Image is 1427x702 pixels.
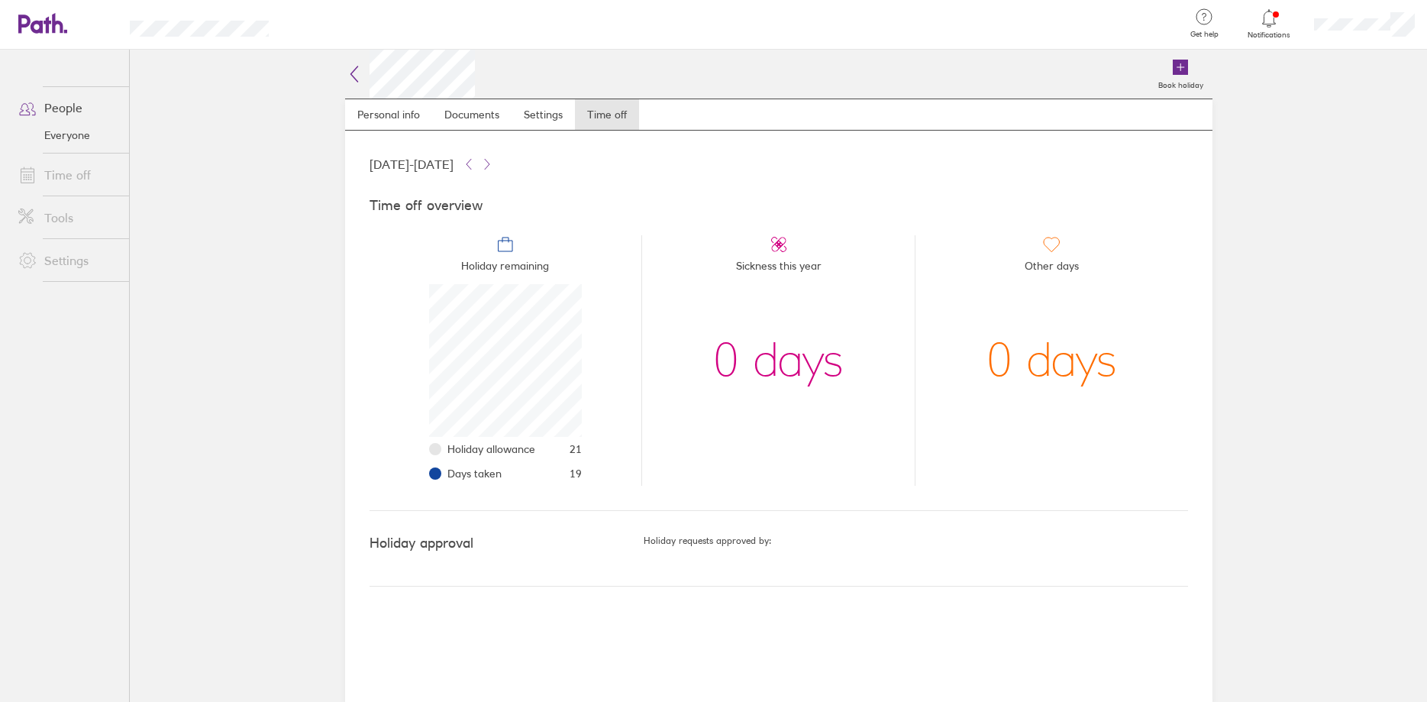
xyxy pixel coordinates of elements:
span: Days taken [447,467,502,480]
h5: Holiday requests approved by: [644,535,1188,546]
h4: Holiday approval [370,535,644,552]
span: Sickness this year [736,254,822,284]
span: Get help [1180,30,1229,39]
a: Personal info [345,99,432,130]
span: Holiday remaining [461,254,549,284]
a: Time off [6,160,129,190]
span: [DATE] - [DATE] [370,157,454,171]
span: Holiday allowance [447,443,535,455]
div: 0 days [986,284,1117,437]
a: Tools [6,202,129,233]
label: Book holiday [1149,76,1212,90]
a: People [6,92,129,123]
a: Everyone [6,123,129,147]
a: Settings [6,245,129,276]
h4: Time off overview [370,198,1188,214]
a: Documents [432,99,512,130]
a: Settings [512,99,575,130]
span: Other days [1025,254,1079,284]
span: 19 [570,467,582,480]
a: Time off [575,99,639,130]
a: Book holiday [1149,50,1212,99]
span: 21 [570,443,582,455]
a: Notifications [1245,8,1294,40]
div: 0 days [713,284,844,437]
span: Notifications [1245,31,1294,40]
